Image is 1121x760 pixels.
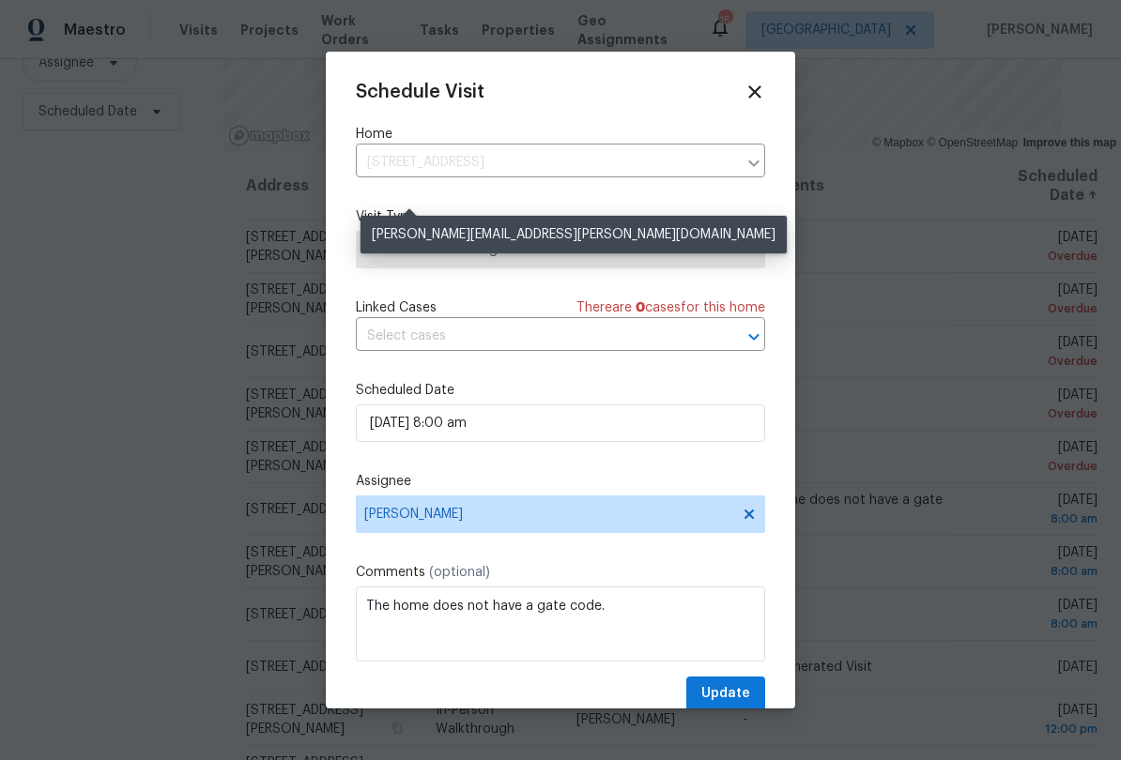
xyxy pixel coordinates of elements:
[356,404,765,442] input: M/D/YYYY
[356,83,484,101] span: Schedule Visit
[686,676,765,711] button: Update
[429,566,490,579] span: (optional)
[361,216,787,253] div: [PERSON_NAME][EMAIL_ADDRESS][PERSON_NAME][DOMAIN_NAME]
[741,324,767,350] button: Open
[701,682,750,706] span: Update
[356,207,765,226] label: Visit Type
[356,148,737,177] input: Enter in an address
[364,507,732,522] span: [PERSON_NAME]
[356,125,765,144] label: Home
[356,472,765,491] label: Assignee
[356,298,437,317] span: Linked Cases
[356,586,765,661] textarea: The home does not have a gate code.
[356,322,713,351] input: Select cases
[356,563,765,582] label: Comments
[356,381,765,400] label: Scheduled Date
[745,82,765,102] span: Close
[576,298,765,317] span: There are case s for this home
[636,301,645,314] span: 0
